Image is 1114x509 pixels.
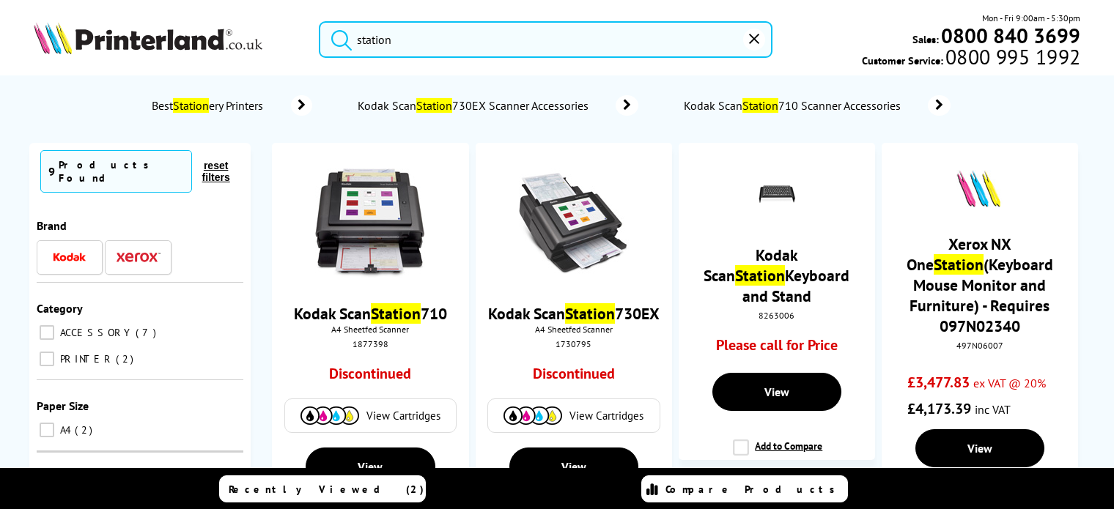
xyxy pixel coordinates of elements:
span: 9 [48,164,55,179]
div: Products Found [59,158,184,185]
span: Recently Viewed (2) [229,483,424,496]
span: View [967,441,992,456]
a: Kodak ScanStation730EX [488,303,660,324]
mark: Station [565,303,615,324]
a: Printerland Logo [34,22,300,57]
span: A4 Sheetfed Scanner [279,324,461,335]
span: 2 [116,352,137,365]
input: A4 2 [40,423,54,437]
b: 0800 840 3699 [941,22,1080,49]
img: Kodak [48,253,92,261]
button: reset filters [192,159,240,184]
img: Kodak-8263006-Keyboard-Small.gif [751,168,803,220]
a: View [915,429,1044,467]
input: Search product or brand [319,21,772,58]
a: Compare Products [641,475,848,502]
span: Sales: [912,32,939,46]
a: Kodak ScanStationKeyboard and Stand [704,245,849,306]
span: Kodak Scan 710 Scanner Accessories [682,98,906,113]
a: 0800 840 3699 [939,29,1080,42]
span: A4 [56,423,73,436]
span: 2 [75,423,96,436]
span: Category [37,301,83,316]
span: A4 Sheetfed Scanner [483,324,665,335]
mark: Station [173,98,209,113]
input: ACCESSORY 7 [40,325,54,340]
span: PRINTER [56,352,114,365]
div: Please call for Price [704,335,849,362]
a: Kodak ScanStation710 Scanner Accessories [682,95,951,116]
mark: Station [934,254,984,275]
span: View [358,459,383,474]
img: Kodak-SS730EX-Small.jpg [519,168,629,278]
p: Discontinued [533,364,615,384]
span: Compare Products [665,483,843,496]
span: Customer Service: [862,50,1080,67]
span: View [764,384,789,399]
span: ex VAT @ 20% [973,376,1046,390]
span: ACCESSORY [56,326,134,339]
span: Paper Size [37,398,89,413]
span: Mon - Fri 9:00am - 5:30pm [982,11,1080,25]
label: Add to Compare [733,439,822,467]
img: Kodak-SS710-Front-Small.jpg [315,168,425,278]
a: View Cartridges [292,406,449,425]
div: 1730795 [487,338,661,349]
a: BestStationery Printers [150,95,312,116]
span: View Cartridges [569,409,643,423]
span: Brand [37,218,67,233]
div: 1877398 [283,338,457,349]
p: Discontinued [329,364,411,384]
div: 8263006 [690,310,864,321]
a: Recently Viewed (2) [219,475,426,502]
mark: Station [735,265,785,286]
mark: Station [371,303,421,324]
a: View [509,447,638,486]
a: View [712,373,841,411]
span: 0800 995 1992 [943,50,1080,64]
a: Xerox NX OneStation(Keyboard Mouse Monitor and Furniture) - Requires 097N02340 [907,234,1053,336]
img: Cartridges [300,406,359,425]
div: 497N06007 [893,340,1067,351]
img: minislashes.png [952,168,1007,209]
img: Cartridges [503,406,562,425]
a: View Cartridges [495,406,652,425]
span: View Cartridges [366,409,440,423]
span: £4,173.39 [907,399,971,418]
img: Xerox [117,252,161,262]
a: Kodak ScanStation730EX Scanner Accessories [356,95,638,116]
span: Best ery Printers [150,98,270,113]
mark: Station [416,98,452,113]
span: £3,477.83 [907,373,970,392]
mark: Station [742,98,778,113]
span: Kodak Scan 730EX Scanner Accessories [356,98,594,113]
a: Kodak ScanStation710 [294,303,447,324]
span: inc VAT [975,402,1011,417]
span: View [561,459,586,474]
a: View [306,447,435,486]
img: Printerland Logo [34,22,262,54]
span: 7 [136,326,160,339]
input: PRINTER 2 [40,352,54,366]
